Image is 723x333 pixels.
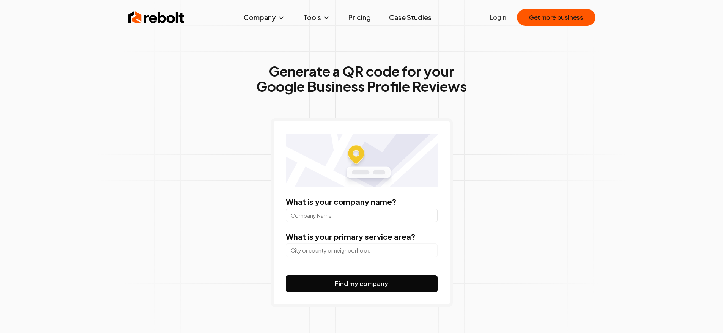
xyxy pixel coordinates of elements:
[286,209,438,222] input: Company Name
[256,64,467,94] h1: Generate a QR code for your Google Business Profile Reviews
[342,10,377,25] a: Pricing
[286,275,438,292] button: Find my company
[297,10,336,25] button: Tools
[286,134,438,187] img: Location map
[238,10,291,25] button: Company
[517,9,595,26] button: Get more business
[128,10,185,25] img: Rebolt Logo
[286,232,415,241] label: What is your primary service area?
[490,13,506,22] a: Login
[286,197,396,206] label: What is your company name?
[286,243,438,257] input: City or county or neighborhood
[383,10,438,25] a: Case Studies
